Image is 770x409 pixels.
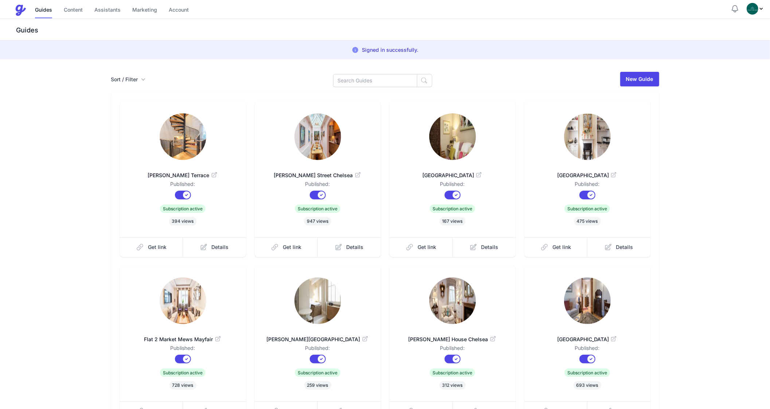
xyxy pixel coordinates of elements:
[587,237,650,257] a: Details
[132,336,234,343] span: Flat 2 Market Mews Mayfair
[524,237,588,257] a: Get link
[132,163,234,180] a: [PERSON_NAME] Terrace
[132,180,234,191] dd: Published:
[564,369,610,377] span: Subscription active
[160,204,206,213] span: Subscription active
[132,172,234,179] span: [PERSON_NAME] Terrace
[747,3,764,15] div: Profile Menu
[536,336,639,343] span: [GEOGRAPHIC_DATA]
[15,26,770,35] h3: Guides
[574,381,601,390] span: 693 views
[132,327,234,344] a: Flat 2 Market Mews Mayfair
[453,237,516,257] a: Details
[429,277,476,324] img: qm23tyanh8llne9rmxzedgaebrr7
[430,369,475,377] span: Subscription active
[283,244,301,251] span: Get link
[731,4,739,13] button: Notifications
[333,74,417,87] input: Search Guides
[439,217,466,226] span: 167 views
[390,237,453,257] a: Get link
[266,172,369,179] span: [PERSON_NAME] Street Chelsea
[266,180,369,191] dd: Published:
[401,180,504,191] dd: Published:
[536,327,639,344] a: [GEOGRAPHIC_DATA]
[564,113,611,160] img: hdmgvwaq8kfuacaafu0ghkkjd0oq
[401,327,504,344] a: [PERSON_NAME] House Chelsea
[401,172,504,179] span: [GEOGRAPHIC_DATA]
[295,204,340,213] span: Subscription active
[401,163,504,180] a: [GEOGRAPHIC_DATA]
[536,163,639,180] a: [GEOGRAPHIC_DATA]
[552,244,571,251] span: Get link
[418,244,436,251] span: Get link
[430,204,475,213] span: Subscription active
[120,237,183,257] a: Get link
[564,204,610,213] span: Subscription active
[620,72,659,86] a: New Guide
[266,163,369,180] a: [PERSON_NAME] Street Chelsea
[183,237,246,257] a: Details
[255,237,318,257] a: Get link
[294,277,341,324] img: id17mszkkv9a5w23y0miri8fotce
[132,344,234,355] dd: Published:
[401,344,504,355] dd: Published:
[160,113,206,160] img: mtasz01fldrr9v8cnif9arsj44ov
[266,336,369,343] span: [PERSON_NAME][GEOGRAPHIC_DATA]
[401,336,504,343] span: [PERSON_NAME] House Chelsea
[304,381,331,390] span: 259 views
[94,3,121,18] a: Assistants
[536,180,639,191] dd: Published:
[169,381,196,390] span: 728 views
[212,244,229,251] span: Details
[747,3,758,15] img: oovs19i4we9w73xo0bfpgswpi0cd
[266,327,369,344] a: [PERSON_NAME][GEOGRAPHIC_DATA]
[362,46,418,54] p: Signed in successfully.
[111,76,145,83] button: Sort / Filter
[266,344,369,355] dd: Published:
[616,244,633,251] span: Details
[304,217,331,226] span: 947 views
[15,4,26,16] img: Guestive Guides
[160,277,206,324] img: xcoem7jyjxpu3fgtqe3kd93uc2z7
[429,113,476,160] img: 9b5v0ir1hdq8hllsqeesm40py5rd
[64,3,83,18] a: Content
[481,244,499,251] span: Details
[294,113,341,160] img: wq8sw0j47qm6nw759ko380ndfzun
[169,3,189,18] a: Account
[160,369,206,377] span: Subscription active
[148,244,167,251] span: Get link
[564,277,611,324] img: htmfqqdj5w74wrc65s3wna2sgno2
[439,381,466,390] span: 312 views
[295,369,340,377] span: Subscription active
[318,237,381,257] a: Details
[347,244,364,251] span: Details
[132,3,157,18] a: Marketing
[536,344,639,355] dd: Published:
[536,172,639,179] span: [GEOGRAPHIC_DATA]
[169,217,197,226] span: 394 views
[574,217,601,226] span: 475 views
[35,3,52,18] a: Guides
